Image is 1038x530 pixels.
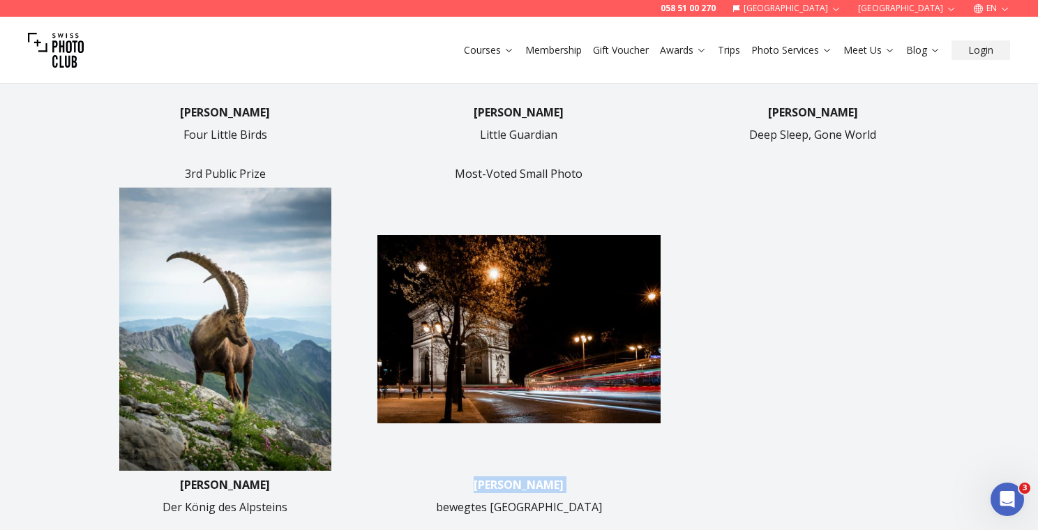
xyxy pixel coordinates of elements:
[952,40,1010,60] button: Login
[84,165,366,182] h4: 3rd Public Prize
[28,22,84,78] img: Swiss photo club
[458,40,520,60] button: Courses
[180,476,270,493] p: [PERSON_NAME]
[838,40,901,60] button: Meet Us
[991,483,1024,516] iframe: Intercom live chat
[436,499,602,515] p: bewegtes [GEOGRAPHIC_DATA]
[661,3,716,14] a: 058 51 00 270
[474,104,564,121] p: [PERSON_NAME]
[906,43,940,57] a: Blog
[587,40,654,60] button: Gift Voucher
[593,43,649,57] a: Gift Voucher
[163,499,287,515] p: Der König des Alpsteins
[180,104,270,121] p: [PERSON_NAME]
[712,40,746,60] button: Trips
[480,126,557,143] p: Little Guardian
[377,165,660,182] h4: Most-Voted Small Photo
[474,476,564,493] p: [PERSON_NAME]
[660,43,707,57] a: Awards
[746,40,838,60] button: Photo Services
[901,40,946,60] button: Blog
[768,104,858,121] p: [PERSON_NAME]
[377,188,660,470] img: Most-Voted Small Photo
[749,126,876,143] p: Deep Sleep, Gone World
[464,43,514,57] a: Courses
[718,43,740,57] a: Trips
[520,40,587,60] button: Membership
[525,43,582,57] a: Membership
[654,40,712,60] button: Awards
[183,126,267,143] p: Four Little Birds
[843,43,895,57] a: Meet Us
[1019,483,1030,494] span: 3
[751,43,832,57] a: Photo Services
[84,188,366,470] img: 3rd Public Prize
